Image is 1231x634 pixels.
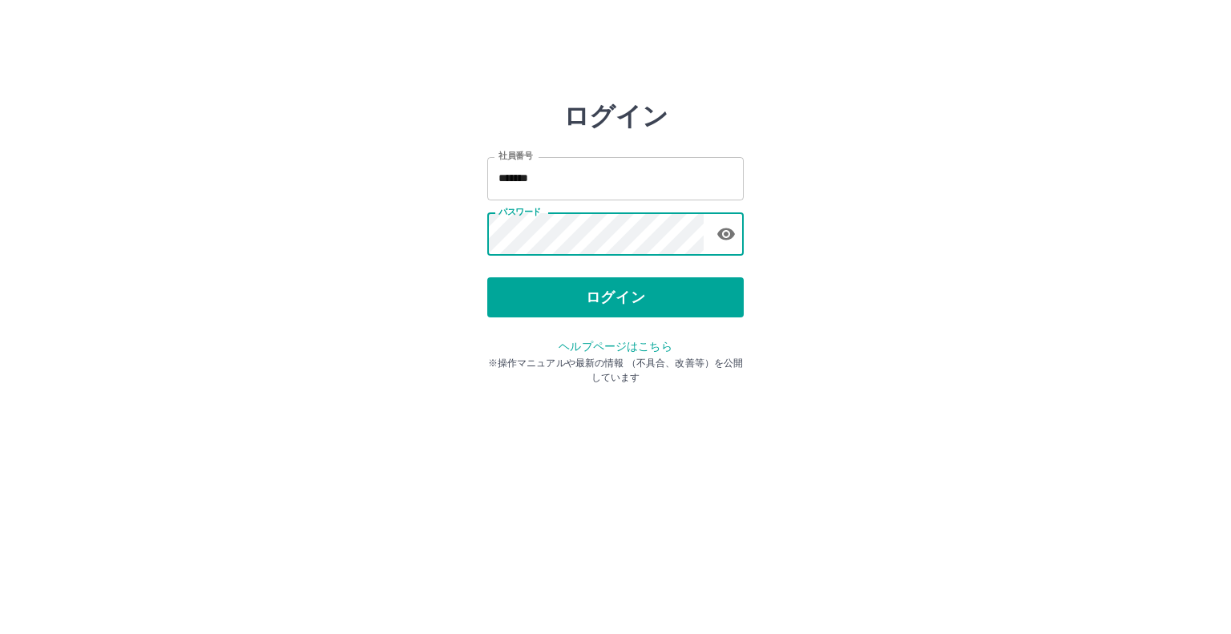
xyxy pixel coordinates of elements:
[563,101,668,131] h2: ログイン
[487,277,744,317] button: ログイン
[498,150,532,162] label: 社員番号
[559,340,672,353] a: ヘルプページはこちら
[487,356,744,385] p: ※操作マニュアルや最新の情報 （不具合、改善等）を公開しています
[498,206,541,218] label: パスワード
